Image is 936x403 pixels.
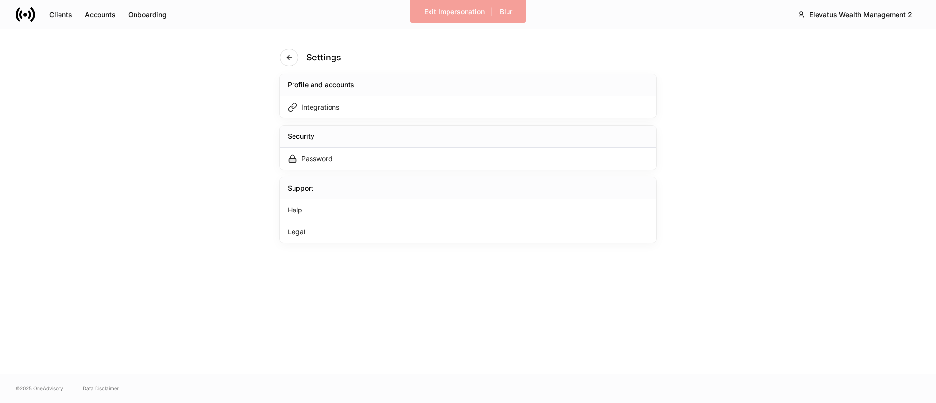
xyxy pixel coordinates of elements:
div: Exit Impersonation [424,8,485,15]
div: Clients [49,11,72,18]
div: Blur [500,8,512,15]
div: Legal [280,221,656,243]
h4: Settings [306,52,341,63]
div: Accounts [85,11,116,18]
button: Elevatus Wealth Management 2 [789,6,920,23]
span: © 2025 OneAdvisory [16,384,63,392]
button: Exit Impersonation [418,4,491,19]
a: Data Disclaimer [83,384,119,392]
div: Support [288,183,313,193]
div: Help [280,199,656,221]
button: Onboarding [122,7,173,22]
div: Security [288,132,314,141]
div: Profile and accounts [288,80,354,90]
div: Password [301,154,332,164]
div: Elevatus Wealth Management 2 [809,11,912,18]
button: Blur [493,4,519,19]
div: Integrations [301,102,339,112]
button: Accounts [78,7,122,22]
div: Onboarding [128,11,167,18]
button: Clients [43,7,78,22]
